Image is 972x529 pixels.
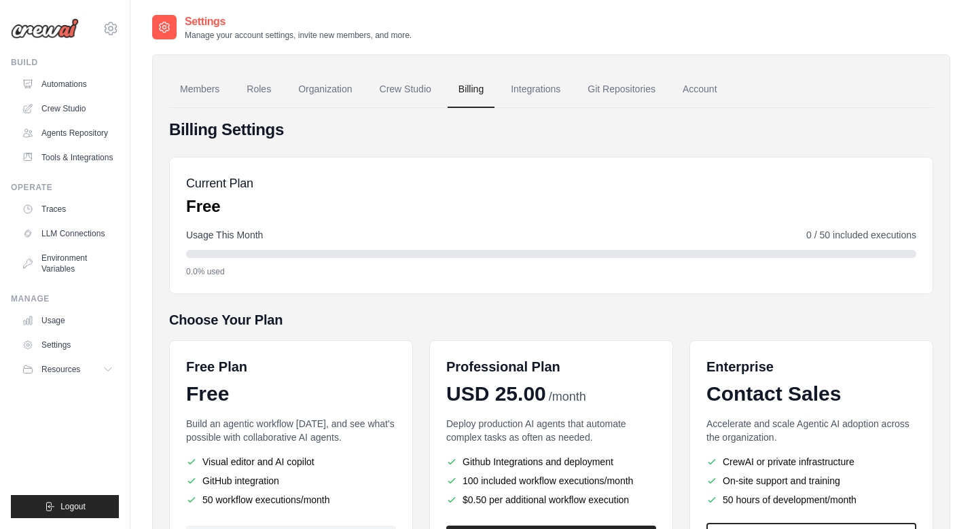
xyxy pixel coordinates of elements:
div: Manage [11,293,119,304]
a: Tools & Integrations [16,147,119,168]
a: Traces [16,198,119,220]
li: 50 workflow executions/month [186,493,396,507]
a: Environment Variables [16,247,119,280]
div: Operate [11,182,119,193]
span: /month [549,388,586,406]
a: LLM Connections [16,223,119,244]
p: Build an agentic workflow [DATE], and see what's possible with collaborative AI agents. [186,417,396,444]
li: Github Integrations and deployment [446,455,656,469]
a: Agents Repository [16,122,119,144]
h6: Enterprise [706,357,916,376]
li: 50 hours of development/month [706,493,916,507]
h6: Professional Plan [446,357,560,376]
h5: Choose Your Plan [169,310,933,329]
li: 100 included workflow executions/month [446,474,656,488]
a: Git Repositories [577,71,666,108]
button: Logout [11,495,119,518]
p: Deploy production AI agents that automate complex tasks as often as needed. [446,417,656,444]
li: $0.50 per additional workflow execution [446,493,656,507]
li: Visual editor and AI copilot [186,455,396,469]
div: Contact Sales [706,382,916,406]
a: Account [672,71,728,108]
span: 0 / 50 included executions [806,228,916,242]
p: Free [186,196,253,217]
a: Billing [448,71,494,108]
button: Resources [16,359,119,380]
span: 0.0% used [186,266,225,277]
a: Crew Studio [369,71,442,108]
li: GitHub integration [186,474,396,488]
a: Roles [236,71,282,108]
a: Settings [16,334,119,356]
span: USD 25.00 [446,382,546,406]
div: Build [11,57,119,68]
p: Accelerate and scale Agentic AI adoption across the organization. [706,417,916,444]
img: Logo [11,18,79,39]
h5: Current Plan [186,174,253,193]
a: Integrations [500,71,571,108]
h4: Billing Settings [169,119,933,141]
span: Usage This Month [186,228,263,242]
li: On-site support and training [706,474,916,488]
a: Usage [16,310,119,331]
h2: Settings [185,14,412,30]
a: Organization [287,71,363,108]
li: CrewAI or private infrastructure [706,455,916,469]
a: Automations [16,73,119,95]
span: Logout [60,501,86,512]
a: Members [169,71,230,108]
a: Crew Studio [16,98,119,120]
span: Resources [41,364,80,375]
div: Free [186,382,396,406]
p: Manage your account settings, invite new members, and more. [185,30,412,41]
h6: Free Plan [186,357,247,376]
